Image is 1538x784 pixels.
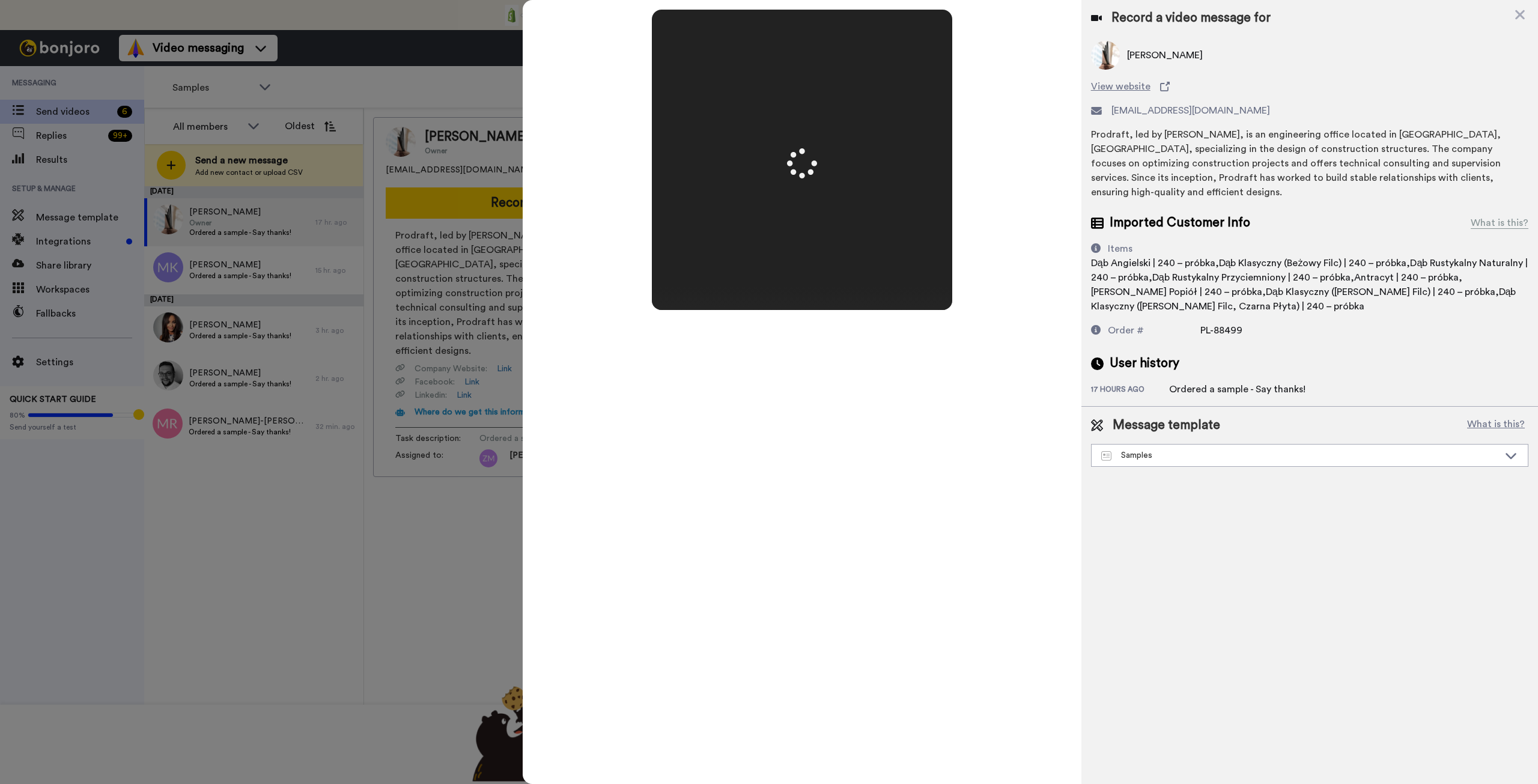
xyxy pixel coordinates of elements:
[1200,326,1242,335] span: PL-88499
[1111,103,1270,118] span: [EMAIL_ADDRESS][DOMAIN_NAME]
[1169,382,1305,397] div: Ordered a sample - Say thanks!
[1110,214,1250,232] span: Imported Customer Info
[1110,354,1179,372] span: User history
[1113,416,1220,434] span: Message template
[1464,416,1528,434] button: What is this?
[1101,451,1111,461] img: Message-temps.svg
[1091,384,1169,397] div: 17 hours ago
[1108,323,1144,338] div: Order #
[1471,216,1528,230] div: What is this?
[1091,258,1528,311] span: Dąb Angielski | 240 – próbka,Dąb Klasyczny (Beżowy Filc) | 240 – próbka,Dąb Rustykalny Naturalny ...
[1108,242,1132,256] div: Items
[1091,127,1528,199] div: Prodraft, led by [PERSON_NAME], is an engineering office located in [GEOGRAPHIC_DATA], [GEOGRAPHI...
[1101,449,1499,461] div: Samples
